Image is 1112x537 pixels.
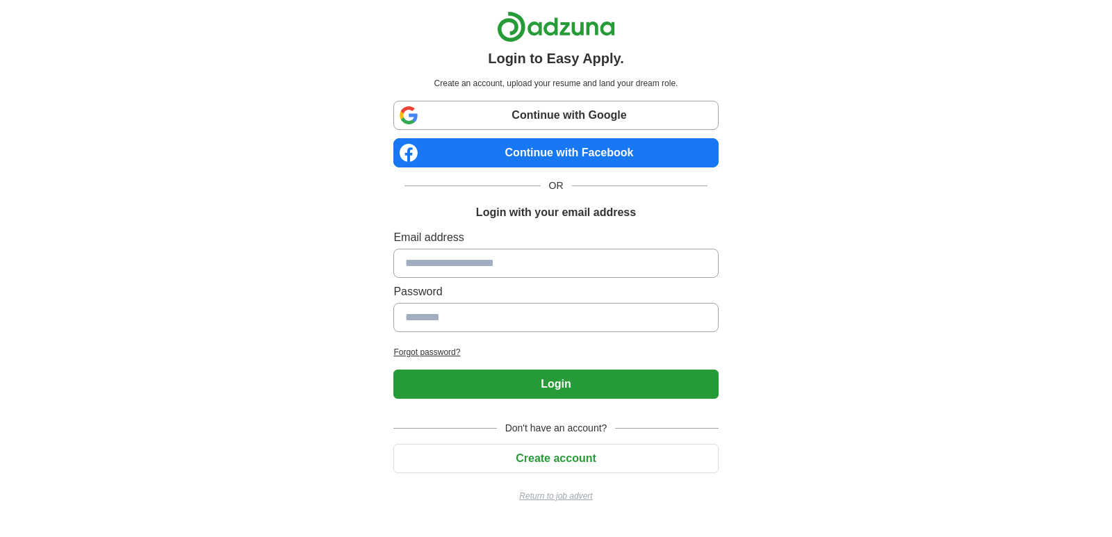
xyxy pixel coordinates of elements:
span: OR [541,179,572,193]
a: Create account [393,452,718,464]
p: Create an account, upload your resume and land your dream role. [396,77,715,90]
button: Create account [393,444,718,473]
label: Email address [393,229,718,246]
a: Continue with Facebook [393,138,718,167]
img: Adzuna logo [497,11,615,42]
h1: Login with your email address [476,204,636,221]
h1: Login to Easy Apply. [488,48,624,69]
label: Password [393,283,718,300]
a: Forgot password? [393,346,718,358]
a: Continue with Google [393,101,718,130]
a: Return to job advert [393,490,718,502]
button: Login [393,370,718,399]
span: Don't have an account? [497,421,616,436]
